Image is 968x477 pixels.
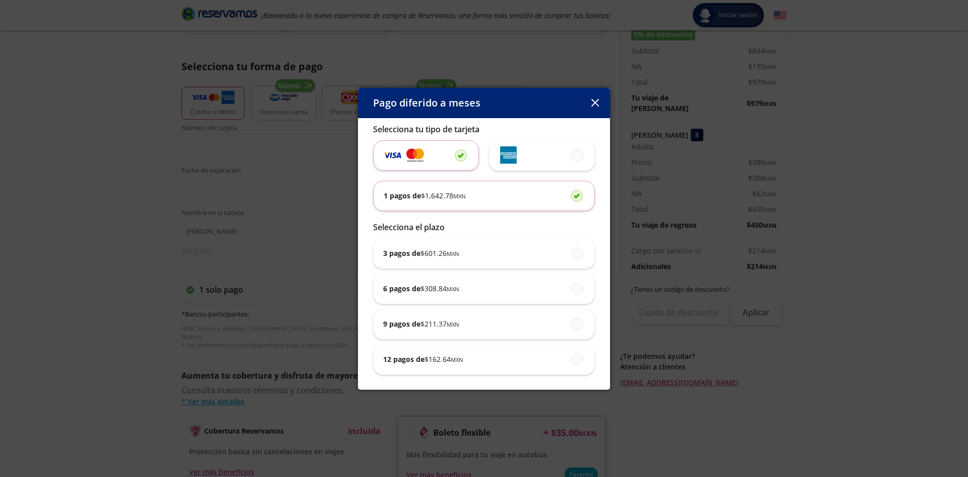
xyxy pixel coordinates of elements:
[420,248,459,258] span: $ 601.26
[421,190,465,201] span: $ 1,642.78
[910,418,958,467] iframe: Messagebird Livechat Widget
[373,221,595,233] p: Selecciona el plazo
[406,147,424,164] img: svg+xml;base64,PD94bWwgdmVyc2lvbj0iMS4wIiBlbmNvZGluZz0iVVRGLTgiIHN0YW5kYWxvbmU9Im5vIj8+Cjxzdmcgd2...
[420,319,459,329] span: $ 211.37
[447,285,459,293] small: MXN
[383,319,459,329] p: 9 pagos de
[447,321,459,328] small: MXN
[420,283,459,294] span: $ 308.84
[383,283,459,294] p: 6 pagos de
[384,149,401,161] img: svg+xml;base64,PD94bWwgdmVyc2lvbj0iMS4wIiBlbmNvZGluZz0iVVRGLTgiIHN0YW5kYWxvbmU9Im5vIj8+Cjxzdmcgd2...
[373,123,595,135] p: Selecciona tu tipo de tarjeta
[383,248,459,258] p: 3 pagos de
[499,146,517,164] img: svg+xml;base64,PD94bWwgdmVyc2lvbj0iMS4wIiBlbmNvZGluZz0iVVRGLTgiIHN0YW5kYWxvbmU9Im5vIj8+Cjxzdmcgd2...
[373,95,480,111] p: Pago diferido a meses
[451,356,463,363] small: MXN
[453,192,465,200] small: MXN
[447,250,459,257] small: MXN
[383,354,463,364] p: 12 pagos de
[425,354,463,364] span: $ 162.64
[384,190,465,201] p: 1 pagos de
